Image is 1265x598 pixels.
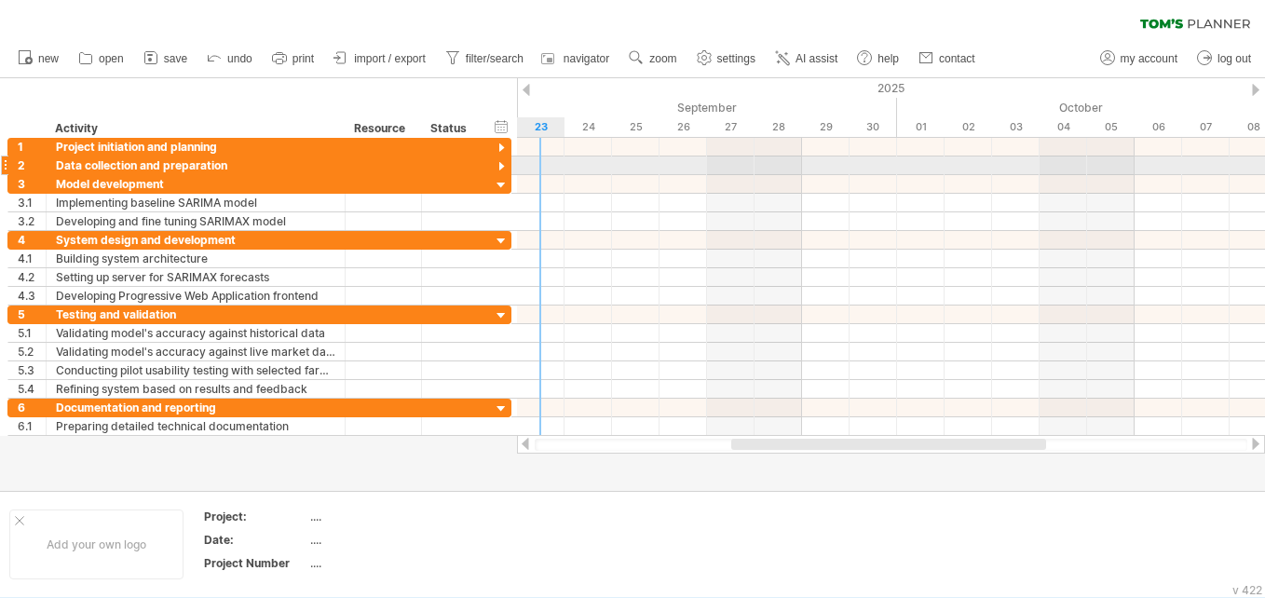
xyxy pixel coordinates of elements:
[204,532,306,548] div: Date:
[18,417,46,435] div: 6.1
[18,268,46,286] div: 4.2
[939,52,975,65] span: contact
[56,250,335,267] div: Building system architecture
[897,117,945,137] div: Wednesday, 1 October 2025
[99,52,124,65] span: open
[850,117,897,137] div: Tuesday, 30 September 2025
[227,52,252,65] span: undo
[139,47,193,71] a: save
[1217,52,1251,65] span: log out
[992,117,1040,137] div: Friday, 3 October 2025
[329,47,431,71] a: import / export
[18,231,46,249] div: 4
[18,361,46,379] div: 5.3
[755,117,802,137] div: Sunday, 28 September 2025
[56,138,335,156] div: Project initiation and planning
[310,509,467,524] div: ....
[1040,117,1087,137] div: Saturday, 4 October 2025
[56,268,335,286] div: Setting up server for SARIMAX forecasts
[660,117,707,137] div: Friday, 26 September 2025
[1192,47,1257,71] a: log out
[74,47,129,71] a: open
[1121,52,1177,65] span: my account
[18,156,46,174] div: 2
[1095,47,1183,71] a: my account
[852,47,905,71] a: help
[1135,117,1182,137] div: Monday, 6 October 2025
[430,119,471,138] div: Status
[18,380,46,398] div: 5.4
[18,399,46,416] div: 6
[1182,117,1230,137] div: Tuesday, 7 October 2025
[564,117,612,137] div: Wednesday, 24 September 2025
[18,287,46,305] div: 4.3
[13,47,64,71] a: new
[692,47,761,71] a: settings
[56,343,335,360] div: Validating model's accuracy against live market data
[56,231,335,249] div: System design and development
[18,138,46,156] div: 1
[796,52,837,65] span: AI assist
[56,380,335,398] div: Refining system based on results and feedback
[204,555,306,571] div: Project Number
[18,324,46,342] div: 5.1
[18,194,46,211] div: 3.1
[877,52,899,65] span: help
[770,47,843,71] a: AI assist
[9,510,184,579] div: Add your own logo
[56,175,335,193] div: Model development
[441,47,529,71] a: filter/search
[717,52,755,65] span: settings
[56,156,335,174] div: Data collection and preparation
[204,509,306,524] div: Project:
[202,47,258,71] a: undo
[56,324,335,342] div: Validating model's accuracy against historical data
[354,119,411,138] div: Resource
[56,194,335,211] div: Implementing baseline SARIMA model
[612,117,660,137] div: Thursday, 25 September 2025
[267,47,320,71] a: print
[1232,583,1262,597] div: v 422
[18,306,46,323] div: 5
[649,52,676,65] span: zoom
[18,343,46,360] div: 5.2
[538,47,615,71] a: navigator
[517,117,564,137] div: Tuesday, 23 September 2025
[56,212,335,230] div: Developing and fine tuning SARIMAX model
[354,52,426,65] span: import / export
[164,52,187,65] span: save
[56,417,335,435] div: Preparing detailed technical documentation
[18,212,46,230] div: 3.2
[1087,117,1135,137] div: Sunday, 5 October 2025
[466,52,524,65] span: filter/search
[18,250,46,267] div: 4.1
[564,52,609,65] span: navigator
[914,47,981,71] a: contact
[624,47,682,71] a: zoom
[56,306,335,323] div: Testing and validation
[310,555,467,571] div: ....
[292,52,314,65] span: print
[55,119,334,138] div: Activity
[707,117,755,137] div: Saturday, 27 September 2025
[802,117,850,137] div: Monday, 29 September 2025
[56,287,335,305] div: Developing Progressive Web Application frontend
[56,399,335,416] div: Documentation and reporting
[38,52,59,65] span: new
[310,532,467,548] div: ....
[56,361,335,379] div: Conducting pilot usability testing with selected farmers
[945,117,992,137] div: Thursday, 2 October 2025
[18,175,46,193] div: 3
